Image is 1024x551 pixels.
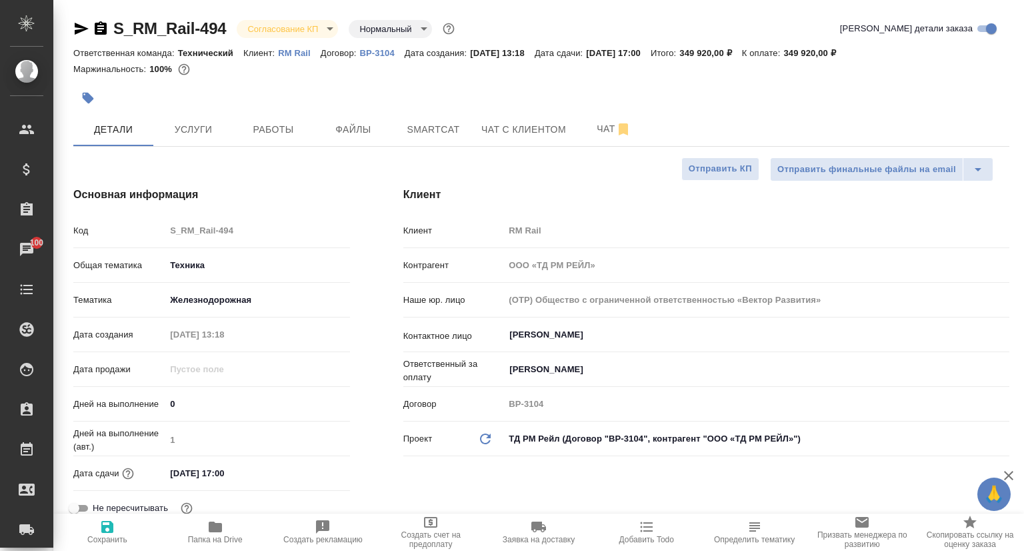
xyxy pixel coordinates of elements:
[535,48,586,58] p: Дата сдачи:
[504,290,1009,310] input: Пустое поле
[504,394,1009,414] input: Пустое поле
[73,48,178,58] p: Ответственная команда:
[360,48,405,58] p: ВР-3104
[485,514,593,551] button: Заявка на доставку
[403,259,505,272] p: Контрагент
[360,47,405,58] a: ВР-3104
[165,325,282,344] input: Пустое поле
[165,254,349,277] div: Техника
[73,328,165,342] p: Дата создания
[149,64,175,74] p: 100%
[321,48,360,58] p: Договор:
[161,121,225,138] span: Услуги
[504,428,1009,450] div: ТД РМ Рейл (Договор "ВР-3104", контрагент "ООО «ТД РМ РЕЙЛ»")
[73,21,89,37] button: Скопировать ссылку для ЯМессенджера
[403,294,505,307] p: Наше юр. лицо
[73,363,165,376] p: Дата продажи
[816,530,908,549] span: Призвать менеджера по развитию
[504,221,1009,240] input: Пустое поле
[81,121,145,138] span: Детали
[53,514,161,551] button: Сохранить
[113,19,226,37] a: S_RM_Rail-494
[777,162,956,177] span: Отправить финальные файлы на email
[377,514,485,551] button: Создать счет на предоплату
[349,20,431,38] div: Согласование КП
[504,255,1009,275] input: Пустое поле
[165,430,349,450] input: Пустое поле
[22,236,52,249] span: 100
[93,21,109,37] button: Скопировать ссылку
[243,23,322,35] button: Согласование КП
[770,157,963,181] button: Отправить финальные файлы на email
[178,48,243,58] p: Технический
[481,121,566,138] span: Чат с клиентом
[385,530,477,549] span: Создать счет на предоплату
[93,502,168,515] span: Не пересчитывать
[321,121,385,138] span: Файлы
[440,20,457,37] button: Доп статусы указывают на важность/срочность заказа
[924,530,1016,549] span: Скопировать ссылку на оценку заказа
[403,330,505,343] p: Контактное лицо
[269,514,377,551] button: Создать рекламацию
[161,514,269,551] button: Папка на Drive
[165,360,282,379] input: Пустое поле
[165,394,349,414] input: ✎ Введи что-нибудь
[582,121,646,137] span: Чат
[808,514,916,551] button: Призвать менеджера по развитию
[619,535,674,544] span: Добавить Todo
[165,221,349,240] input: Пустое поле
[701,514,809,551] button: Определить тематику
[405,48,470,58] p: Дата создания:
[243,48,278,58] p: Клиент:
[403,398,505,411] p: Договор
[783,48,845,58] p: 349 920,00 ₽
[983,480,1005,508] span: 🙏
[241,121,305,138] span: Работы
[178,500,195,517] button: Включи, если не хочешь, чтобы указанная дата сдачи изменилась после переставления заказа в 'Подтв...
[3,233,50,266] a: 100
[714,535,795,544] span: Определить тематику
[73,467,119,480] p: Дата сдачи
[977,478,1011,511] button: 🙏
[615,121,631,137] svg: Отписаться
[651,48,679,58] p: Итого:
[73,224,165,237] p: Код
[770,157,993,181] div: split button
[237,20,338,38] div: Согласование КП
[73,187,350,203] h4: Основная информация
[681,157,759,181] button: Отправить КП
[742,48,784,58] p: К оплате:
[355,23,415,35] button: Нормальный
[403,358,505,384] p: Ответственный за оплату
[278,48,321,58] p: RM Rail
[73,294,165,307] p: Тематика
[470,48,535,58] p: [DATE] 13:18
[1002,368,1005,371] button: Open
[278,47,321,58] a: RM Rail
[689,161,752,177] span: Отправить КП
[175,61,193,78] button: 0.00 RUB;
[679,48,741,58] p: 349 920,00 ₽
[586,48,651,58] p: [DATE] 17:00
[593,514,701,551] button: Добавить Todo
[840,22,973,35] span: [PERSON_NAME] детали заказа
[503,535,575,544] span: Заявка на доставку
[87,535,127,544] span: Сохранить
[283,535,363,544] span: Создать рекламацию
[73,83,103,113] button: Добавить тэг
[165,289,349,312] div: Железнодорожная
[188,535,243,544] span: Папка на Drive
[73,427,165,454] p: Дней на выполнение (авт.)
[73,398,165,411] p: Дней на выполнение
[73,64,149,74] p: Маржинальность:
[1002,334,1005,336] button: Open
[401,121,465,138] span: Smartcat
[73,259,165,272] p: Общая тематика
[403,432,433,446] p: Проект
[916,514,1024,551] button: Скопировать ссылку на оценку заказа
[119,465,137,482] button: Если добавить услуги и заполнить их объемом, то дата рассчитается автоматически
[403,224,505,237] p: Клиент
[403,187,1009,203] h4: Клиент
[165,464,282,483] input: ✎ Введи что-нибудь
